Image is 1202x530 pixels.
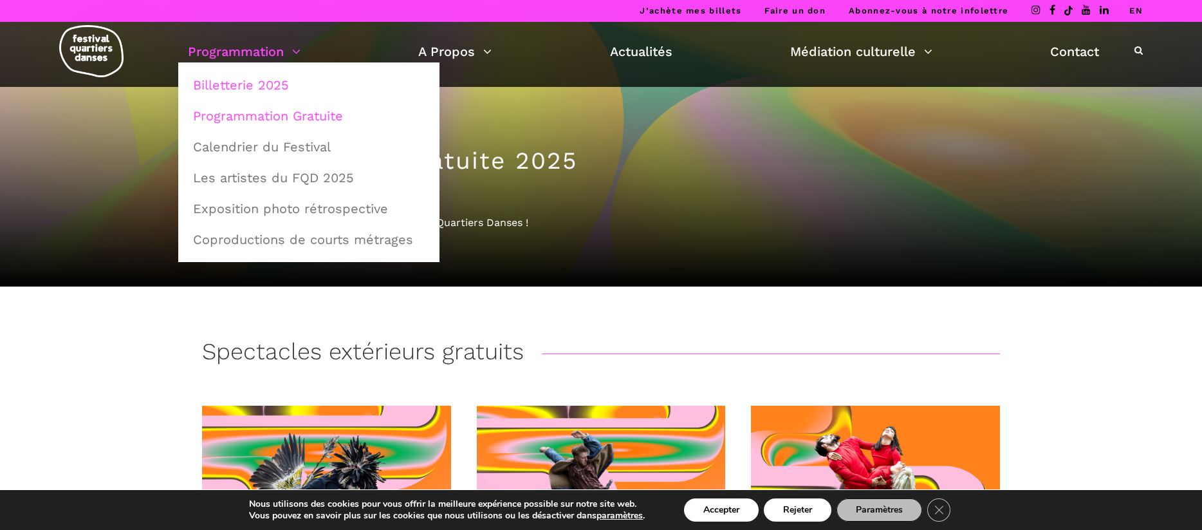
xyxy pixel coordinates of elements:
img: logo-fqd-med [59,25,124,77]
button: Accepter [684,498,759,522]
p: Vous pouvez en savoir plus sur les cookies que nous utilisons ou les désactiver dans . [249,510,645,522]
button: Paramètres [837,498,922,522]
a: Programmation Gratuite [185,101,432,131]
a: Médiation culturelle [790,41,932,62]
a: Programmation [188,41,300,62]
a: Contact [1050,41,1099,62]
a: J’achète mes billets [640,6,741,15]
button: Close GDPR Cookie Banner [927,498,950,522]
h1: Programmation gratuite 2025 [202,147,1000,175]
a: Faire un don [764,6,826,15]
h3: Spectacles extérieurs gratuits [202,338,524,370]
p: Nous utilisons des cookies pour vous offrir la meilleure expérience possible sur notre site web. [249,498,645,510]
a: Coproductions de courts métrages [185,225,432,254]
a: Actualités [610,41,672,62]
div: Découvrez la programmation 2025 du Festival Quartiers Danses ! [202,214,1000,231]
a: Les artistes du FQD 2025 [185,163,432,193]
a: Billetterie 2025 [185,70,432,100]
a: Exposition photo rétrospective [185,194,432,223]
button: paramètres [596,510,643,522]
button: Rejeter [764,498,831,522]
a: A Propos [418,41,492,62]
a: Abonnez-vous à notre infolettre [849,6,1008,15]
a: EN [1129,6,1143,15]
a: Calendrier du Festival [185,132,432,162]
